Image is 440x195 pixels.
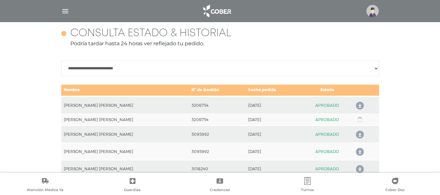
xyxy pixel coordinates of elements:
[61,96,189,114] td: [PERSON_NAME] [PERSON_NAME]
[176,177,264,194] a: Credencial
[301,188,314,193] span: Turnos
[61,84,189,96] td: Nombre
[246,84,303,96] td: Fecha pedido
[302,143,352,160] td: APROBADO
[210,188,230,193] span: Credencial
[246,96,303,114] td: [DATE]
[302,160,352,177] td: APROBADO
[189,114,245,126] td: 3206754
[246,143,303,160] td: [DATE]
[89,177,177,194] a: Guardias
[246,126,303,143] td: [DATE]
[1,177,89,194] a: Atención Médica Ya
[189,126,245,143] td: 3095992
[61,40,379,48] p: Podría tardar hasta 24 horas ver reflejado tu pedido.
[189,143,245,160] td: 3095992
[61,7,69,15] img: Cober_menu-lines-white.svg
[61,160,189,177] td: [PERSON_NAME] [PERSON_NAME]
[200,3,234,19] img: logo_cober_home-white.png
[302,126,352,143] td: APROBADO
[189,160,245,177] td: 3018240
[385,188,405,193] span: Cober Doc
[302,114,352,126] td: APROBADO
[124,188,141,193] span: Guardias
[70,27,231,40] h4: Consulta estado & historial
[302,96,352,114] td: APROBADO
[61,114,189,126] td: [PERSON_NAME] [PERSON_NAME]
[61,143,189,160] td: [PERSON_NAME] [PERSON_NAME]
[246,160,303,177] td: [DATE]
[366,5,379,17] img: profile-placeholder.svg
[27,188,64,193] span: Atención Médica Ya
[246,114,303,126] td: [DATE]
[302,84,352,96] td: Estado
[61,126,189,143] td: [PERSON_NAME] [PERSON_NAME]
[351,177,439,194] a: Cober Doc
[189,96,245,114] td: 3206754
[189,84,245,96] td: N° de Gestión
[264,177,351,194] a: Turnos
